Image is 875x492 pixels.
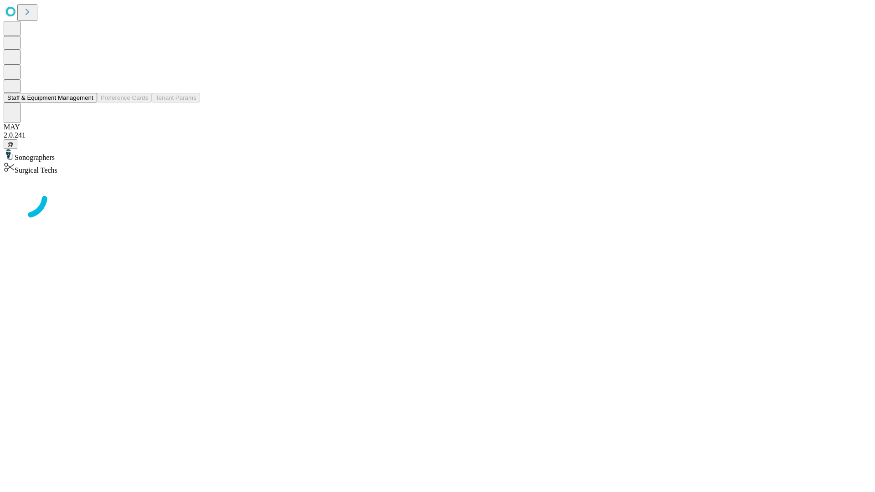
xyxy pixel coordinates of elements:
[152,93,200,102] button: Tenant Params
[4,131,871,139] div: 2.0.241
[7,141,14,148] span: @
[4,139,17,149] button: @
[4,123,871,131] div: MAY
[4,162,871,174] div: Surgical Techs
[97,93,152,102] button: Preference Cards
[4,93,97,102] button: Staff & Equipment Management
[4,149,871,162] div: Sonographers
